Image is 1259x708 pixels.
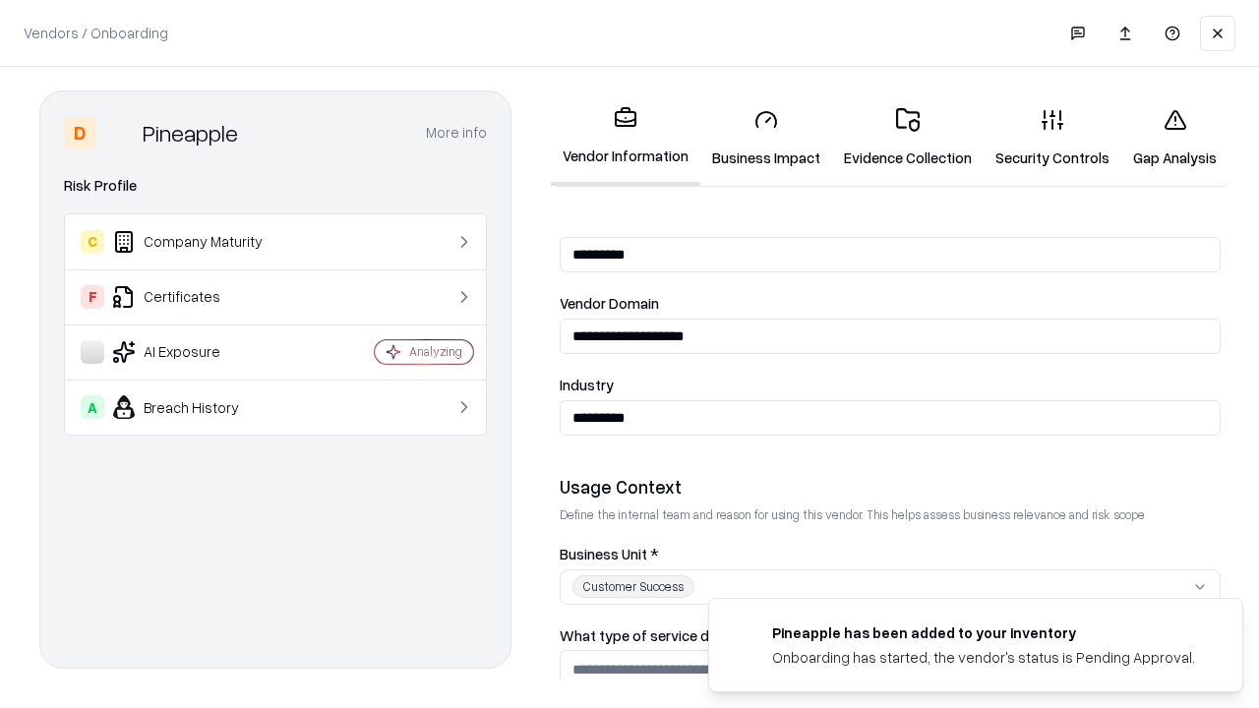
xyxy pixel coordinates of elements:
div: AI Exposure [81,340,316,364]
div: Onboarding has started, the vendor's status is Pending Approval. [772,647,1195,668]
div: F [81,285,104,309]
div: Certificates [81,285,316,309]
label: Business Unit * [560,547,1221,561]
button: Customer Success [560,569,1221,605]
div: Customer Success [572,575,694,598]
label: Industry [560,378,1221,392]
div: Pineapple has been added to your inventory [772,622,1195,643]
div: C [81,230,104,254]
div: Pineapple [143,117,238,148]
a: Vendor Information [551,90,700,186]
div: Analyzing [409,343,462,360]
div: Company Maturity [81,230,316,254]
a: Security Controls [984,92,1121,184]
label: What type of service does the vendor provide? * [560,628,1221,643]
p: Define the internal team and reason for using this vendor. This helps assess business relevance a... [560,506,1221,523]
div: D [64,117,95,148]
a: Evidence Collection [832,92,984,184]
button: More info [426,115,487,150]
div: Breach History [81,395,316,419]
img: pineappleenergy.com [733,622,756,646]
a: Business Impact [700,92,832,184]
a: Gap Analysis [1121,92,1229,184]
img: Pineapple [103,117,135,148]
div: Risk Profile [64,174,487,198]
div: Usage Context [560,475,1221,499]
p: Vendors / Onboarding [24,23,168,43]
label: Vendor Domain [560,296,1221,311]
div: A [81,395,104,419]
